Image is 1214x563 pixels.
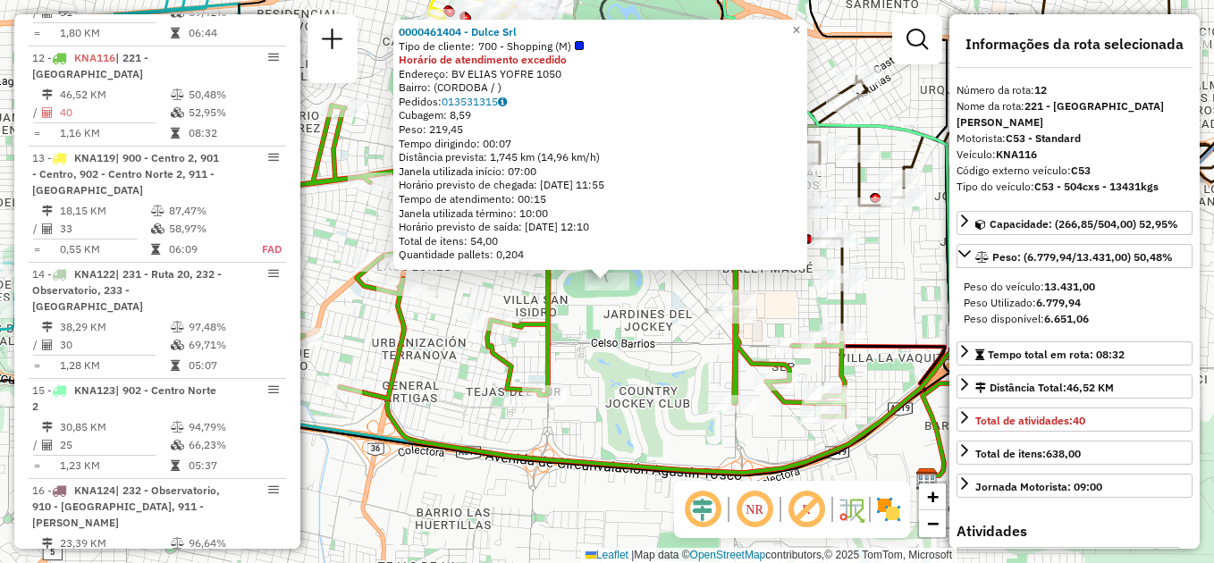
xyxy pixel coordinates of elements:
[32,104,41,122] td: /
[32,220,41,238] td: /
[399,95,802,109] div: Pedidos:
[957,341,1193,366] a: Tempo total em rota: 08:32
[171,89,184,100] i: % de utilização do peso
[1071,164,1091,177] strong: C53
[59,418,170,436] td: 30,85 KM
[399,67,802,81] div: Endereço: BV ELIAS YOFRE 1050
[42,322,53,332] i: Distância Total
[399,25,802,262] div: Tempo de atendimento: 00:15
[988,348,1125,361] span: Tempo total em rota: 08:32
[957,147,1193,163] div: Veículo:
[32,267,222,313] span: 14 -
[74,267,115,281] span: KNA122
[188,534,278,552] td: 96,64%
[1036,296,1081,309] strong: 6.779,94
[32,51,148,80] span: 12 -
[32,24,41,42] td: =
[874,495,903,524] img: Exibir/Ocultar setores
[188,436,278,454] td: 66,23%
[315,21,350,62] a: Nova sessão e pesquisa
[268,484,279,495] em: Opções
[268,52,279,63] em: Opções
[399,206,802,221] div: Janela utilizada término: 10:00
[74,483,115,497] span: KNA124
[1044,280,1095,293] strong: 13.431,00
[32,457,41,475] td: =
[478,39,584,54] span: 700 - Shopping (M)
[188,318,278,336] td: 97,48%
[32,124,41,142] td: =
[964,280,1095,293] span: Peso do veículo:
[188,104,278,122] td: 52,95%
[498,97,507,107] i: Observações
[32,436,41,454] td: /
[59,457,170,475] td: 1,23 KM
[32,151,219,197] span: 13 -
[32,383,216,413] span: 15 -
[957,272,1193,334] div: Peso: (6.779,94/13.431,00) 50,48%
[168,240,242,258] td: 06:09
[399,39,802,54] div: Tipo de cliente:
[975,380,1114,396] div: Distância Total:
[42,206,53,216] i: Distância Total
[59,104,170,122] td: 40
[957,163,1193,179] div: Código externo veículo:
[42,89,53,100] i: Distância Total
[171,322,184,332] i: % de utilização do peso
[32,383,216,413] span: | 902 - Centro Norte 2
[733,488,776,531] span: Ocultar NR
[919,510,946,537] a: Zoom out
[927,485,939,508] span: +
[42,440,53,450] i: Total de Atividades
[42,340,53,350] i: Total de Atividades
[975,414,1085,427] span: Total de atividades:
[957,98,1193,130] div: Nome da rota:
[59,220,150,238] td: 33
[837,495,865,524] img: Fluxo de ruas
[171,538,184,549] i: % de utilização do peso
[975,446,1081,462] div: Total de itens:
[59,336,170,354] td: 30
[786,20,807,41] a: Close popup
[171,28,180,38] i: Tempo total em rota
[399,234,802,248] div: Total de itens: 54,00
[631,549,634,561] span: |
[915,467,939,491] img: SAZ AR Cordoba
[919,483,946,510] a: Zoom in
[957,523,1193,540] h4: Atividades
[399,164,802,179] div: Janela utilizada início: 07:00
[399,122,463,136] span: Peso: 219,45
[899,21,935,57] a: Exibir filtros
[268,268,279,279] em: Opções
[399,25,517,38] a: 0000461404 - Dulce Srl
[399,137,802,151] div: Tempo dirigindo: 00:07
[59,436,170,454] td: 25
[957,179,1193,195] div: Tipo do veículo:
[151,206,164,216] i: % de utilização do peso
[1046,447,1081,460] strong: 638,00
[992,250,1173,264] span: Peso: (6.779,94/13.431,00) 50,48%
[32,240,41,258] td: =
[171,360,180,371] i: Tempo total em rota
[586,549,628,561] a: Leaflet
[59,240,150,258] td: 0,55 KM
[957,82,1193,98] div: Número da rota:
[188,24,278,42] td: 06:44
[975,479,1102,495] div: Jornada Motorista: 09:00
[188,418,278,436] td: 94,79%
[957,474,1193,498] a: Jornada Motorista: 09:00
[690,549,766,561] a: OpenStreetMap
[171,107,184,118] i: % de utilização da cubagem
[59,124,170,142] td: 1,16 KM
[399,178,802,192] div: Horário previsto de chegada: [DATE] 11:55
[399,108,471,122] span: Cubagem: 8,59
[681,488,724,531] span: Ocultar deslocamento
[399,150,802,164] div: Distância prevista: 1,745 km (14,96 km/h)
[581,548,957,563] div: Map data © contributors,© 2025 TomTom, Microsoft
[42,422,53,433] i: Distância Total
[151,223,164,234] i: % de utilização da cubagem
[59,534,170,552] td: 23,39 KM
[957,374,1193,399] a: Distância Total:46,52 KM
[171,422,184,433] i: % de utilização do peso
